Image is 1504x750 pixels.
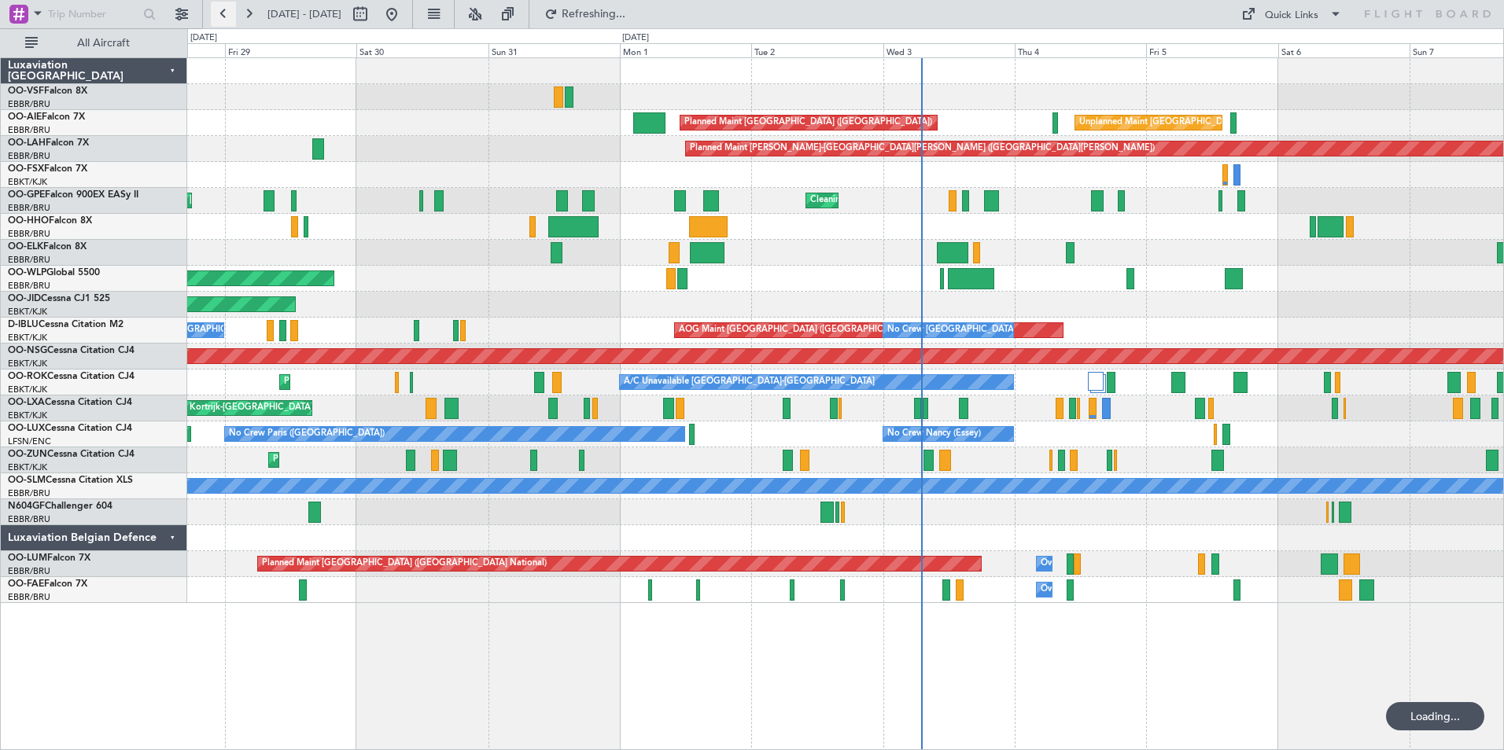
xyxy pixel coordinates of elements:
span: [DATE] - [DATE] [267,7,341,21]
a: EBBR/BRU [8,228,50,240]
a: OO-LXACessna Citation CJ4 [8,398,132,407]
span: OO-FAE [8,579,44,589]
div: Quick Links [1265,8,1318,24]
a: N604GFChallenger 604 [8,502,112,511]
span: All Aircraft [41,38,166,49]
div: AOG Maint [GEOGRAPHIC_DATA] ([GEOGRAPHIC_DATA] National) [679,318,952,342]
a: EBKT/KJK [8,384,47,395]
a: OO-VSFFalcon 8X [8,86,87,96]
a: OO-LAHFalcon 7X [8,138,89,148]
a: EBBR/BRU [8,150,50,162]
div: Planned Maint Kortrijk-[GEOGRAPHIC_DATA] [273,448,456,472]
span: N604GF [8,502,45,511]
a: EBBR/BRU [8,202,50,214]
a: EBKT/KJK [8,461,47,473]
a: LFSN/ENC [8,436,51,447]
div: Thu 4 [1015,43,1146,57]
span: OO-LUX [8,424,45,433]
div: No Crew Nancy (Essey) [887,422,981,446]
div: Fri 29 [225,43,356,57]
span: OO-VSF [8,86,44,96]
div: Planned Maint Kortrijk-[GEOGRAPHIC_DATA] [284,370,467,394]
div: Planned Maint [PERSON_NAME]-[GEOGRAPHIC_DATA][PERSON_NAME] ([GEOGRAPHIC_DATA][PERSON_NAME]) [690,137,1155,160]
a: EBKT/KJK [8,410,47,421]
div: Sat 6 [1278,43,1410,57]
a: OO-SLMCessna Citation XLS [8,476,133,485]
a: OO-WLPGlobal 5500 [8,268,100,278]
input: Trip Number [48,2,138,26]
span: D-IBLU [8,320,39,329]
div: Tue 2 [751,43,883,57]
a: EBBR/BRU [8,280,50,292]
a: EBKT/KJK [8,306,47,318]
a: OO-ROKCessna Citation CJ4 [8,372,135,381]
a: EBBR/BRU [8,254,50,266]
span: OO-JID [8,294,41,303]
a: EBKT/KJK [8,358,47,369]
button: Refreshing... [537,2,632,27]
a: OO-NSGCessna Citation CJ4 [8,346,135,355]
div: Owner Melsbroek Air Base [1041,552,1148,575]
span: OO-FSX [8,164,44,174]
a: OO-JIDCessna CJ1 525 [8,294,110,303]
div: [DATE] [622,31,649,45]
a: EBBR/BRU [8,565,50,577]
a: EBBR/BRU [8,98,50,110]
a: EBBR/BRU [8,591,50,603]
a: OO-LUMFalcon 7X [8,553,90,563]
a: EBBR/BRU [8,513,50,525]
span: OO-ZUN [8,450,47,459]
a: OO-ELKFalcon 8X [8,242,87,252]
div: Planned Maint [GEOGRAPHIC_DATA] ([GEOGRAPHIC_DATA]) [684,111,932,134]
a: EBBR/BRU [8,487,50,499]
span: OO-ELK [8,242,43,252]
a: OO-GPEFalcon 900EX EASy II [8,190,138,200]
span: OO-ROK [8,372,47,381]
a: OO-FAEFalcon 7X [8,579,87,589]
div: [DATE] [190,31,217,45]
span: Refreshing... [561,9,627,20]
button: Quick Links [1233,2,1350,27]
a: OO-ZUNCessna Citation CJ4 [8,450,135,459]
a: OO-HHOFalcon 8X [8,216,92,226]
div: No Crew [GEOGRAPHIC_DATA] ([GEOGRAPHIC_DATA] National) [887,318,1151,342]
a: EBKT/KJK [8,176,47,188]
span: OO-AIE [8,112,42,122]
span: OO-LUM [8,553,47,563]
div: Cleaning [GEOGRAPHIC_DATA] ([GEOGRAPHIC_DATA] National) [810,189,1073,212]
div: Fri 5 [1146,43,1277,57]
span: OO-LAH [8,138,46,148]
div: Unplanned Maint [GEOGRAPHIC_DATA] ([GEOGRAPHIC_DATA] National) [1079,111,1375,134]
div: Wed 3 [883,43,1015,57]
a: EBKT/KJK [8,332,47,344]
a: D-IBLUCessna Citation M2 [8,320,123,329]
div: Planned Maint [GEOGRAPHIC_DATA] ([GEOGRAPHIC_DATA] National) [262,552,547,575]
a: EBBR/BRU [8,124,50,136]
div: A/C Unavailable [GEOGRAPHIC_DATA]-[GEOGRAPHIC_DATA] [624,370,875,394]
div: No Crew Paris ([GEOGRAPHIC_DATA]) [229,422,385,446]
span: OO-NSG [8,346,47,355]
span: OO-LXA [8,398,45,407]
div: Sat 30 [356,43,488,57]
button: All Aircraft [17,31,171,56]
div: Owner Melsbroek Air Base [1041,578,1148,601]
div: A/C Unavailable [GEOGRAPHIC_DATA]-[GEOGRAPHIC_DATA] [98,318,348,342]
div: Planned Maint Kortrijk-[GEOGRAPHIC_DATA] [130,396,313,420]
div: Loading... [1386,702,1484,730]
a: OO-LUXCessna Citation CJ4 [8,424,132,433]
a: OO-FSXFalcon 7X [8,164,87,174]
a: OO-AIEFalcon 7X [8,112,85,122]
span: OO-HHO [8,216,49,226]
span: OO-SLM [8,476,46,485]
div: Sun 31 [488,43,620,57]
span: OO-WLP [8,268,46,278]
div: Mon 1 [620,43,751,57]
span: OO-GPE [8,190,45,200]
